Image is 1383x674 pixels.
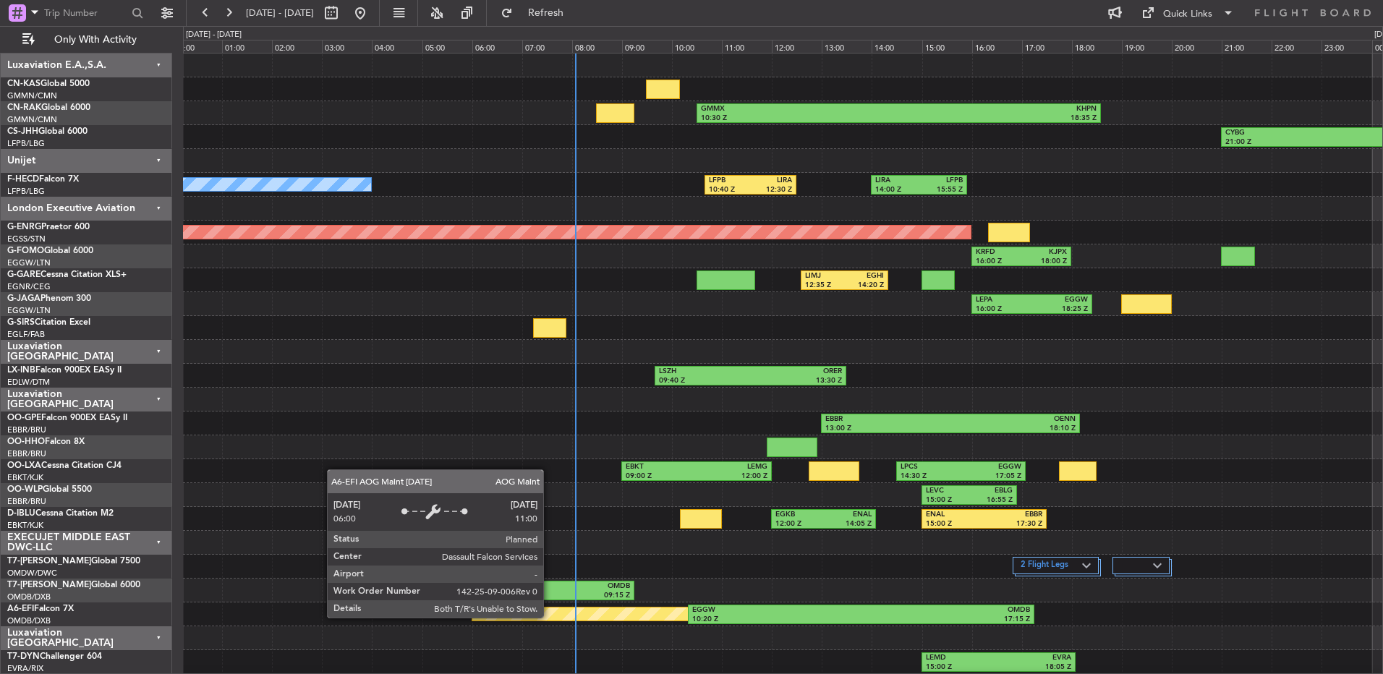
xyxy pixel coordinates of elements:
span: G-ENRG [7,223,41,231]
a: OMDB/DXB [7,592,51,602]
a: G-GARECessna Citation XLS+ [7,270,127,279]
div: 17:00 [1022,40,1072,53]
div: LFPB [919,176,963,186]
div: EBBR [825,414,950,425]
div: 13:00 Z [825,424,950,434]
div: LEPA [976,295,1032,305]
span: G-FOMO [7,247,44,255]
a: EVRA/RIX [7,663,43,674]
div: 14:00 Z [875,185,919,195]
a: EBKT/KJK [7,520,43,531]
div: LIMJ [805,271,845,281]
a: G-ENRGPraetor 600 [7,223,90,231]
a: LFPB/LBG [7,138,45,149]
div: ENAL [823,510,871,520]
div: 16:00 [972,40,1022,53]
div: 08:00 [572,40,622,53]
div: UTTT [459,581,545,592]
a: G-JAGAPhenom 300 [7,294,91,303]
div: 16:00 Z [976,257,1021,267]
div: KRFD [976,247,1021,257]
label: 2 Flight Legs [1021,560,1081,572]
div: 15:00 [922,40,972,53]
span: G-GARE [7,270,41,279]
span: CN-RAK [7,103,41,112]
a: OMDB/DXB [7,615,51,626]
span: A6-EFI [7,605,34,613]
a: G-FOMOGlobal 6000 [7,247,93,255]
span: F-HECD [7,175,39,184]
button: Only With Activity [16,28,157,51]
div: 18:10 Z [950,424,1076,434]
span: T7-[PERSON_NAME] [7,581,91,589]
div: 15:55 Z [919,185,963,195]
div: 01:00 [222,40,272,53]
div: 17:30 Z [984,519,1042,529]
div: CYBG [1225,128,1375,138]
div: OMDB [861,605,1029,615]
div: 09:15 Z [545,591,630,601]
div: 18:05 Z [998,662,1071,673]
span: OO-LXA [7,461,41,470]
div: 13:30 Z [751,376,843,386]
div: ORER [751,367,843,377]
div: 15:00 Z [926,662,999,673]
span: CN-KAS [7,80,41,88]
div: 16:00 Z [976,304,1032,315]
img: arrow-gray.svg [1153,563,1162,568]
div: GMMX [701,104,899,114]
div: LEMG [697,462,767,472]
div: 06:00 [472,40,522,53]
div: 00:00 [172,40,222,53]
div: EGGW [1031,295,1088,305]
a: EBBR/BRU [7,448,46,459]
div: EGHI [844,271,884,281]
a: GMMN/CMN [7,90,57,101]
div: 20:00 [1172,40,1222,53]
a: GMMN/CMN [7,114,57,125]
div: 02:00 [272,40,322,53]
div: OMDB [545,581,630,592]
div: LEVC [926,486,969,496]
div: EBBR [984,510,1042,520]
div: 09:40 Z [659,376,751,386]
div: EGKB [775,510,823,520]
div: Quick Links [1163,7,1212,22]
span: OO-HHO [7,438,45,446]
a: EGGW/LTN [7,257,51,268]
a: OO-WLPGlobal 5500 [7,485,92,494]
div: 22:00 [1272,40,1322,53]
a: OO-GPEFalcon 900EX EASy II [7,414,127,422]
a: G-SIRSCitation Excel [7,318,90,327]
a: F-HECDFalcon 7X [7,175,79,184]
span: OO-WLP [7,485,43,494]
div: 09:00 Z [626,472,697,482]
div: 21:00 [1222,40,1272,53]
a: OO-HHOFalcon 8X [7,438,85,446]
a: T7-[PERSON_NAME]Global 6000 [7,581,140,589]
span: OO-GPE [7,414,41,422]
div: LFPB [709,176,751,186]
div: LIRA [751,176,793,186]
div: 12:35 Z [805,281,845,291]
a: OO-LXACessna Citation CJ4 [7,461,122,470]
span: Only With Activity [38,35,153,45]
span: D-IBLU [7,509,35,518]
div: 14:20 Z [844,281,884,291]
a: EGGW/LTN [7,305,51,316]
span: G-SIRS [7,318,35,327]
div: 11:00 [722,40,772,53]
div: 15:00 Z [926,495,969,505]
button: Refresh [494,1,581,25]
div: 12:00 Z [697,472,767,482]
a: EDLW/DTM [7,377,50,388]
div: 03:00 [322,40,372,53]
div: 18:35 Z [898,114,1097,124]
div: EVRA [998,653,1071,663]
span: Refresh [516,8,576,18]
div: 04:00 [372,40,422,53]
a: LX-INBFalcon 900EX EASy II [7,366,122,375]
div: 18:00 [1072,40,1122,53]
a: A6-EFIFalcon 7X [7,605,74,613]
div: LEMD [926,653,999,663]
